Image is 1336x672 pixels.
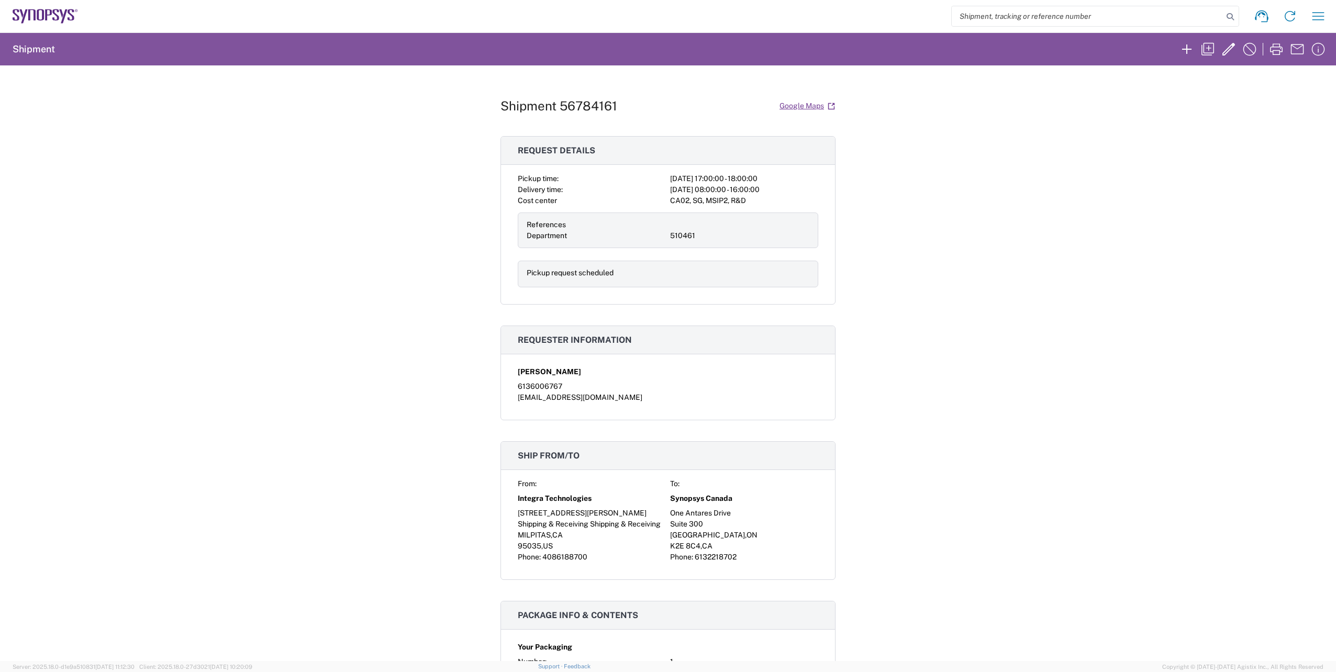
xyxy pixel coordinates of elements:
h1: Shipment 56784161 [500,98,617,114]
div: [DATE] 17:00:00 - 18:00:00 [670,173,818,184]
span: [DATE] 10:20:09 [210,664,252,670]
span: Ship from/to [518,451,580,461]
a: Google Maps [779,97,836,115]
a: Support [538,663,564,669]
div: 510461 [670,230,809,241]
div: Shipping & Receiving Shipping & Receiving [518,519,666,530]
span: Phone: [670,553,693,561]
div: 1 [670,656,818,667]
span: Delivery time: [518,185,563,194]
span: [PERSON_NAME] [518,366,581,377]
h2: Shipment [13,43,55,55]
div: Department [527,230,666,241]
span: ON [747,531,758,539]
span: To: [670,479,680,488]
span: References [527,220,566,229]
span: Package info & contents [518,610,638,620]
span: , [745,531,747,539]
span: Requester information [518,335,632,345]
span: Request details [518,145,595,155]
span: Pickup request scheduled [527,268,614,277]
div: [STREET_ADDRESS][PERSON_NAME] [518,508,666,519]
a: Feedback [564,663,591,669]
span: Copyright © [DATE]-[DATE] Agistix Inc., All Rights Reserved [1162,662,1323,671]
input: Shipment, tracking or reference number [952,6,1223,26]
span: Your Packaging [518,642,572,653]
span: Integra Technologies [518,493,592,504]
span: Pickup time: [518,174,559,183]
span: , [551,531,552,539]
div: [EMAIL_ADDRESS][DOMAIN_NAME] [518,392,818,403]
span: [DATE] 11:12:30 [95,664,135,670]
span: Client: 2025.18.0-27d3021 [139,664,252,670]
div: Suite 300 [670,519,818,530]
span: Phone: [518,553,541,561]
span: From: [518,479,537,488]
span: MILPITAS [518,531,551,539]
span: CA [552,531,563,539]
span: US [543,542,553,550]
div: 6136006767 [518,381,818,392]
span: 95035 [518,542,541,550]
span: , [700,542,702,550]
span: , [541,542,543,550]
span: Number: [518,657,547,666]
span: CA [702,542,712,550]
span: Server: 2025.18.0-d1e9a510831 [13,664,135,670]
span: Cost center [518,196,557,205]
span: 6132218702 [695,553,737,561]
span: [GEOGRAPHIC_DATA] [670,531,745,539]
div: [DATE] 08:00:00 - 16:00:00 [670,184,818,195]
span: 4086188700 [542,553,587,561]
div: One Antares Drive [670,508,818,519]
span: Synopsys Canada [670,493,732,504]
span: K2E 8C4 [670,542,700,550]
div: CA02, SG, MSIP2, R&D [670,195,818,206]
